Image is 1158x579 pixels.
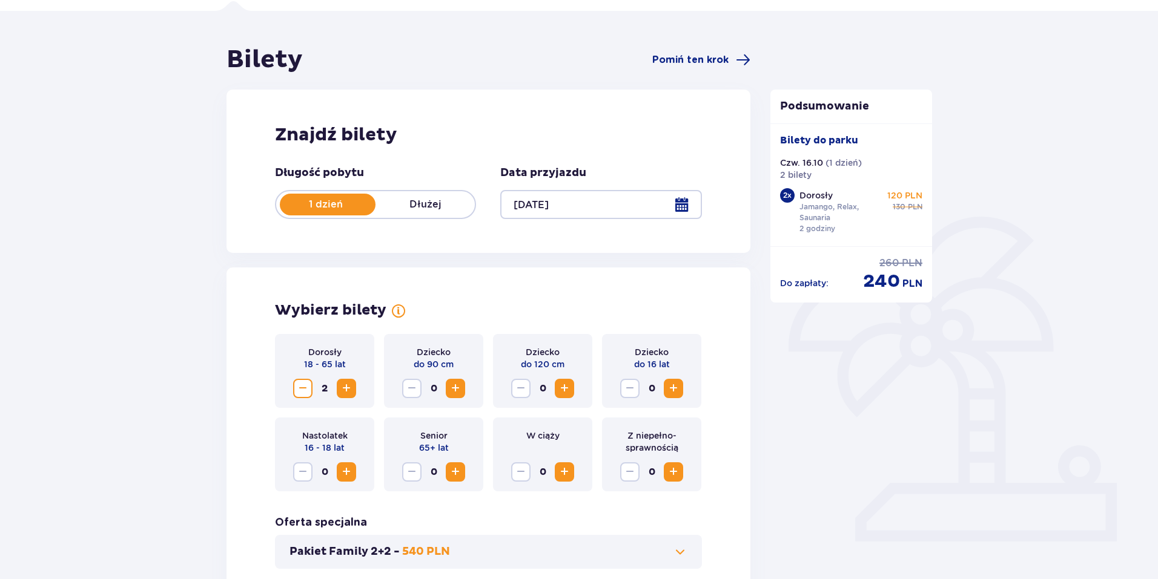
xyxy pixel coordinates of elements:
span: 0 [642,462,661,482]
h2: Wybierz bilety [275,301,386,319]
button: Zmniejsz [402,462,422,482]
p: W ciąży [526,430,560,442]
button: Zwiększ [446,462,465,482]
p: Z niepełno­sprawnością [612,430,692,454]
h3: Oferta specjalna [275,515,367,530]
button: Zmniejsz [511,379,531,398]
p: Bilety do parku [780,134,858,147]
span: PLN [902,257,922,270]
p: Dorosły [799,189,833,201]
p: do 90 cm [414,358,454,370]
button: Zwiększ [555,462,574,482]
h1: Bilety [227,45,303,75]
h2: Znajdź bilety [275,123,702,146]
div: 2 x [780,188,795,203]
button: Pakiet Family 2+2 -540 PLN [289,545,687,559]
p: do 120 cm [521,358,564,370]
span: 0 [424,379,443,398]
p: 2 bilety [780,169,812,181]
span: 130 [893,201,905,212]
p: ( 1 dzień ) [825,157,862,169]
button: Zwiększ [337,379,356,398]
span: 0 [642,379,661,398]
span: 0 [424,462,443,482]
p: Nastolatek [302,430,348,442]
button: Zwiększ [555,379,574,398]
span: 0 [533,462,552,482]
p: Data przyjazdu [500,166,586,180]
p: Do zapłaty : [780,277,829,289]
button: Zmniejsz [620,379,640,398]
button: Zmniejsz [293,379,313,398]
span: 0 [533,379,552,398]
span: PLN [908,201,922,212]
span: 240 [863,270,900,293]
p: Dłużej [376,198,475,211]
p: Dorosły [308,346,342,358]
p: 65+ lat [419,442,449,454]
p: do 16 lat [634,358,670,370]
span: 0 [315,462,334,482]
span: PLN [902,277,922,290]
button: Zmniejsz [402,379,422,398]
p: 540 PLN [402,545,450,559]
span: 2 [315,379,334,398]
button: Zwiększ [664,462,683,482]
p: Podsumowanie [770,99,933,114]
span: Pomiń ten krok [652,53,729,67]
p: 1 dzień [276,198,376,211]
p: 18 - 65 lat [304,358,346,370]
button: Zmniejsz [620,462,640,482]
button: Zwiększ [337,462,356,482]
a: Pomiń ten krok [652,53,750,67]
p: Dziecko [635,346,669,358]
span: 260 [879,257,899,270]
p: 2 godziny [799,223,835,234]
button: Zwiększ [446,379,465,398]
button: Zwiększ [664,379,683,398]
p: 120 PLN [887,189,922,201]
p: Jamango, Relax, Saunaria [799,201,883,223]
p: Dziecko [417,346,451,358]
p: Czw. 16.10 [780,157,823,169]
p: 16 - 18 lat [305,442,345,454]
p: Senior [420,430,448,442]
button: Zmniejsz [293,462,313,482]
p: Dziecko [526,346,560,358]
p: Długość pobytu [275,166,364,180]
button: Zmniejsz [511,462,531,482]
p: Pakiet Family 2+2 - [289,545,400,559]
